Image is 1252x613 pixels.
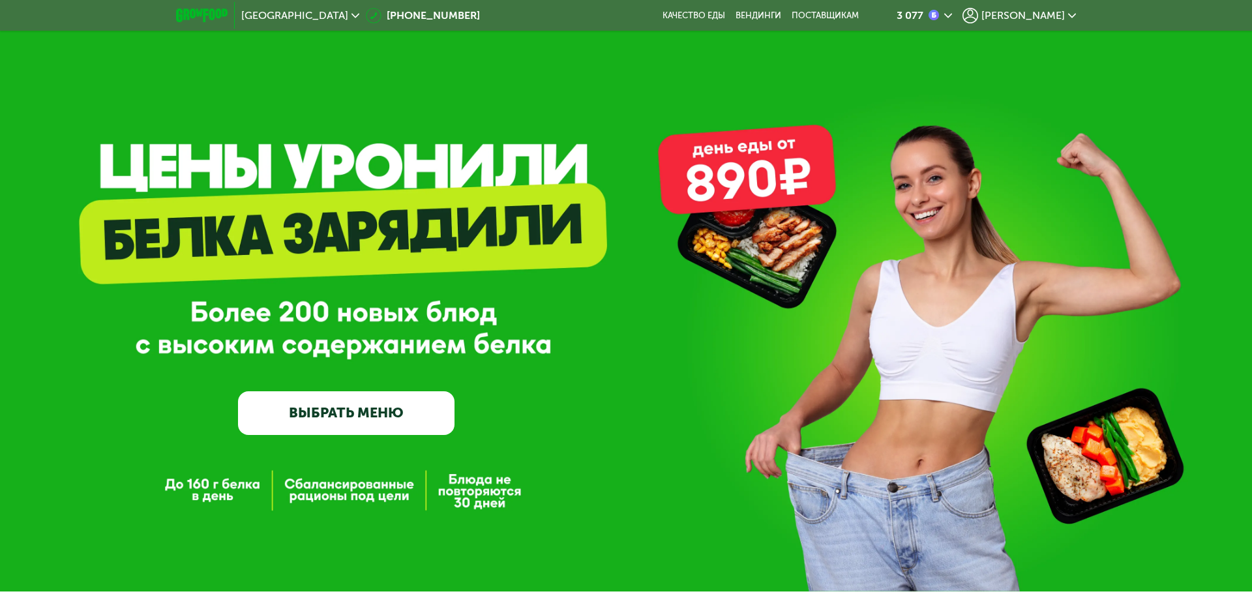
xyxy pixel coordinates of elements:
a: Качество еды [663,10,725,21]
a: [PHONE_NUMBER] [366,8,480,23]
div: поставщикам [792,10,859,21]
a: Вендинги [736,10,781,21]
span: [GEOGRAPHIC_DATA] [241,10,348,21]
a: ВЫБРАТЬ МЕНЮ [238,391,455,435]
span: [PERSON_NAME] [981,10,1065,21]
div: 3 077 [897,10,923,21]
